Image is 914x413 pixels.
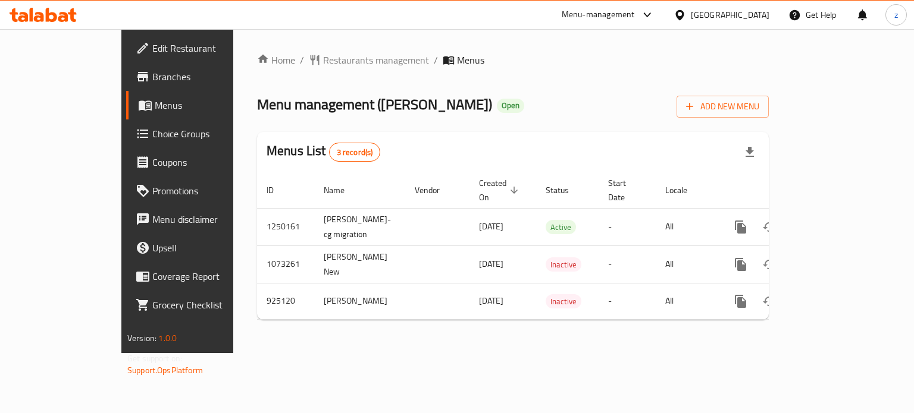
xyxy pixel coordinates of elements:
[323,53,429,67] span: Restaurants management
[894,8,898,21] span: z
[314,245,405,283] td: [PERSON_NAME] New
[727,287,755,316] button: more
[126,262,274,291] a: Coverage Report
[330,147,380,158] span: 3 record(s)
[562,8,635,22] div: Menu-management
[497,100,524,111] span: Open
[257,172,850,320] table: enhanced table
[755,250,784,279] button: Change Status
[152,70,265,84] span: Branches
[152,212,265,226] span: Menu disclaimer
[546,220,576,234] span: Active
[152,269,265,283] span: Coverage Report
[300,53,304,67] li: /
[599,245,656,283] td: -
[127,362,203,378] a: Support.OpsPlatform
[656,245,717,283] td: All
[599,208,656,245] td: -
[267,183,289,197] span: ID
[735,138,764,166] div: Export file
[152,41,265,55] span: Edit Restaurant
[546,183,584,197] span: Status
[608,176,641,204] span: Start Date
[126,205,274,234] a: Menu disclaimer
[158,330,177,346] span: 1.0.0
[126,62,274,91] a: Branches
[479,219,503,234] span: [DATE]
[479,176,522,204] span: Created On
[257,245,314,283] td: 1073261
[257,91,492,118] span: Menu management ( [PERSON_NAME] )
[415,183,455,197] span: Vendor
[677,96,769,118] button: Add New Menu
[127,330,156,346] span: Version:
[457,53,484,67] span: Menus
[727,250,755,279] button: more
[665,183,703,197] span: Locale
[257,208,314,245] td: 1250161
[686,99,759,114] span: Add New Menu
[309,53,429,67] a: Restaurants management
[656,208,717,245] td: All
[152,127,265,141] span: Choice Groups
[152,155,265,169] span: Coupons
[546,294,581,308] div: Inactive
[257,53,769,67] nav: breadcrumb
[755,213,784,241] button: Change Status
[257,283,314,319] td: 925120
[755,287,784,316] button: Change Status
[717,172,850,209] th: Actions
[434,53,438,67] li: /
[152,184,265,198] span: Promotions
[152,298,265,312] span: Grocery Checklist
[126,291,274,319] a: Grocery Checklist
[314,283,405,319] td: [PERSON_NAME]
[324,183,360,197] span: Name
[546,295,581,308] span: Inactive
[267,142,380,162] h2: Menus List
[126,148,274,176] a: Coupons
[127,351,182,366] span: Get support on:
[691,8,769,21] div: [GEOGRAPHIC_DATA]
[479,256,503,272] span: [DATE]
[546,258,581,272] span: Inactive
[329,143,381,162] div: Total records count
[126,234,274,262] a: Upsell
[314,208,405,245] td: [PERSON_NAME]-cg migration
[257,53,295,67] a: Home
[546,220,576,234] div: Active
[727,213,755,241] button: more
[126,34,274,62] a: Edit Restaurant
[126,91,274,119] a: Menus
[656,283,717,319] td: All
[479,293,503,308] span: [DATE]
[599,283,656,319] td: -
[155,98,265,112] span: Menus
[152,241,265,255] span: Upsell
[126,119,274,148] a: Choice Groups
[126,176,274,205] a: Promotions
